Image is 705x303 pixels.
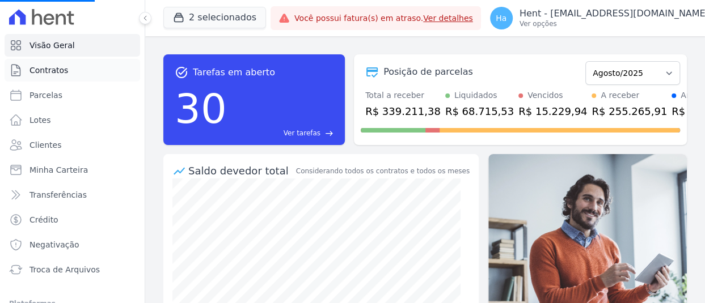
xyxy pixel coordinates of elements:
div: Vencidos [527,89,563,101]
button: 2 selecionados [163,7,266,28]
div: 30 [175,79,227,138]
span: Visão Geral [29,40,75,51]
span: Parcelas [29,89,62,101]
span: Clientes [29,139,61,151]
a: Troca de Arquivos [5,258,140,281]
span: Você possui fatura(s) em atraso. [294,12,473,24]
a: Lotes [5,109,140,131]
a: Ver tarefas east [231,128,333,138]
a: Minha Carteira [5,159,140,181]
div: R$ 15.229,94 [518,104,587,119]
span: Ver tarefas [284,128,320,138]
a: Visão Geral [5,34,140,57]
span: Transferências [29,189,87,200]
div: R$ 68.715,53 [445,104,514,119]
span: Lotes [29,114,51,126]
a: Contratos [5,59,140,82]
a: Transferências [5,183,140,206]
span: east [325,129,333,138]
a: Parcelas [5,84,140,106]
div: Posição de parcelas [383,65,473,79]
div: Total a receber [365,89,441,101]
a: Negativação [5,233,140,256]
span: Contratos [29,65,68,76]
a: Clientes [5,134,140,156]
a: Ver detalhes [423,14,473,23]
span: Troca de Arquivos [29,264,100,275]
span: task_alt [175,66,188,79]
a: Crédito [5,208,140,231]
div: Saldo devedor total [188,163,294,178]
div: R$ 339.211,38 [365,104,441,119]
span: Negativação [29,239,79,250]
div: Considerando todos os contratos e todos os meses [296,166,470,176]
div: A receber [601,89,639,101]
span: Minha Carteira [29,164,88,176]
div: R$ 255.265,91 [592,104,667,119]
span: Tarefas em aberto [193,66,275,79]
span: Ha [496,14,506,22]
div: Liquidados [454,89,497,101]
span: Crédito [29,214,58,225]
